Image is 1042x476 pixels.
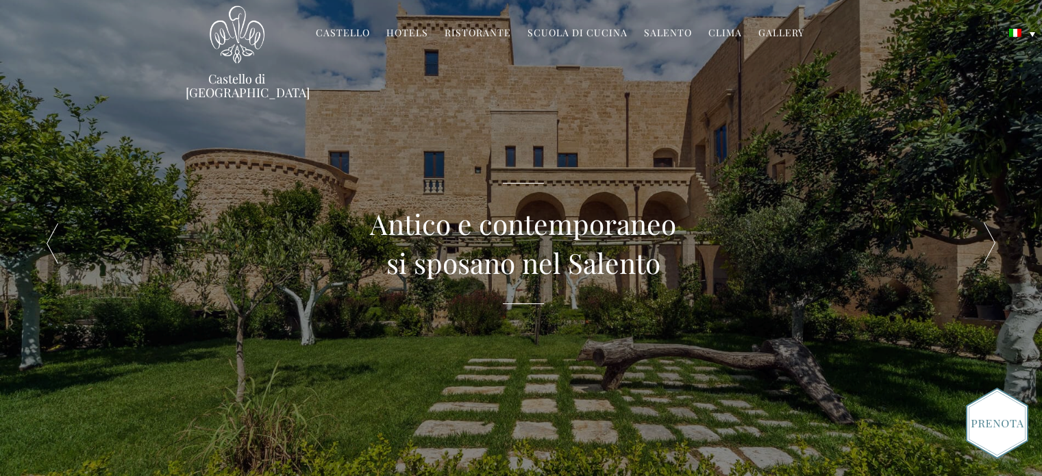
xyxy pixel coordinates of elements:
a: Clima [708,26,742,42]
img: Castello di Ugento [210,5,264,64]
a: Scuola di Cucina [528,26,628,42]
a: Hotels [386,26,428,42]
img: Book_Button_Italian.png [966,388,1028,459]
a: Castello [316,26,370,42]
a: Ristorante [445,26,511,42]
a: Castello di [GEOGRAPHIC_DATA] [186,72,288,99]
a: Gallery [758,26,804,42]
a: Salento [644,26,692,42]
img: Italiano [1009,29,1021,37]
h2: Antico e contemporaneo si sposano nel Salento [370,204,676,281]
